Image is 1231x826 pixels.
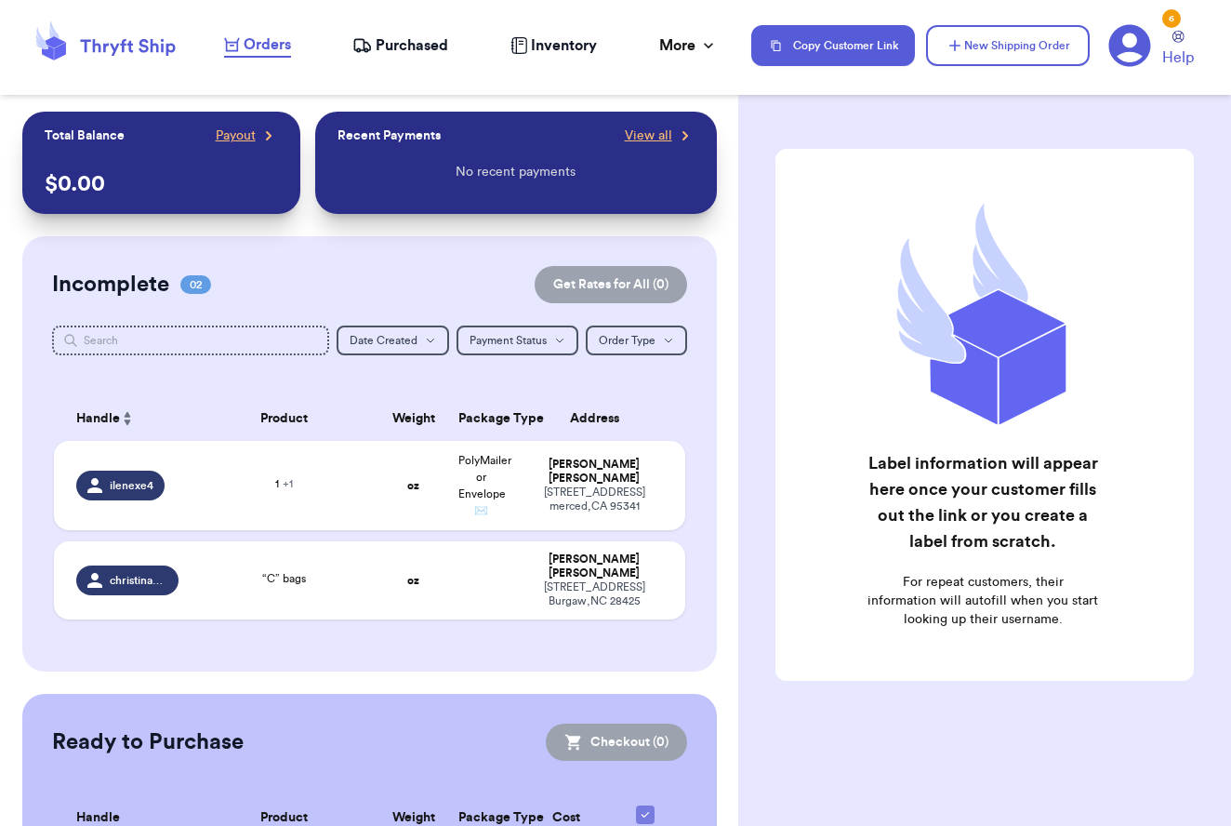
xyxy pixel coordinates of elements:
[45,127,125,145] p: Total Balance
[379,396,447,441] th: Weight
[407,575,419,586] strong: oz
[470,335,547,346] span: Payment Status
[338,127,441,145] p: Recent Payments
[867,450,1098,554] h2: Label information will appear here once your customer fills out the link or you create a label fr...
[546,724,687,761] button: Checkout (0)
[216,127,256,145] span: Payout
[510,34,597,57] a: Inventory
[526,553,663,580] div: [PERSON_NAME] [PERSON_NAME]
[526,486,663,513] div: [STREET_ADDRESS] merced , CA 95341
[52,270,169,300] h2: Incomplete
[1162,31,1194,69] a: Help
[751,25,915,66] button: Copy Customer Link
[110,573,167,588] span: christinaapollard
[1108,24,1151,67] a: 6
[352,34,448,57] a: Purchased
[337,326,449,355] button: Date Created
[599,335,655,346] span: Order Type
[180,275,211,294] span: 02
[526,580,663,608] div: [STREET_ADDRESS] Burgaw , NC 28425
[283,478,293,489] span: + 1
[110,478,153,493] span: ilenexe4
[535,266,687,303] button: Get Rates for All (0)
[45,169,278,199] p: $ 0.00
[76,409,120,429] span: Handle
[456,163,576,181] p: No recent payments
[659,34,718,57] div: More
[515,396,685,441] th: Address
[458,455,511,516] span: PolyMailer or Envelope ✉️
[376,34,448,57] span: Purchased
[531,34,597,57] span: Inventory
[275,478,293,489] span: 1
[244,33,291,56] span: Orders
[350,335,417,346] span: Date Created
[120,407,135,430] button: Sort ascending
[190,396,379,441] th: Product
[625,127,695,145] a: View all
[457,326,578,355] button: Payment Status
[224,33,291,58] a: Orders
[526,458,663,486] div: [PERSON_NAME] [PERSON_NAME]
[407,480,419,491] strong: oz
[447,396,515,441] th: Package Type
[52,326,329,355] input: Search
[1162,9,1181,28] div: 6
[586,326,687,355] button: Order Type
[625,127,672,145] span: View all
[216,127,278,145] a: Payout
[262,573,306,584] span: “C” bags
[867,573,1098,629] p: For repeat customers, their information will autofill when you start looking up their username.
[52,727,244,757] h2: Ready to Purchase
[1162,47,1194,69] span: Help
[926,25,1090,66] button: New Shipping Order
